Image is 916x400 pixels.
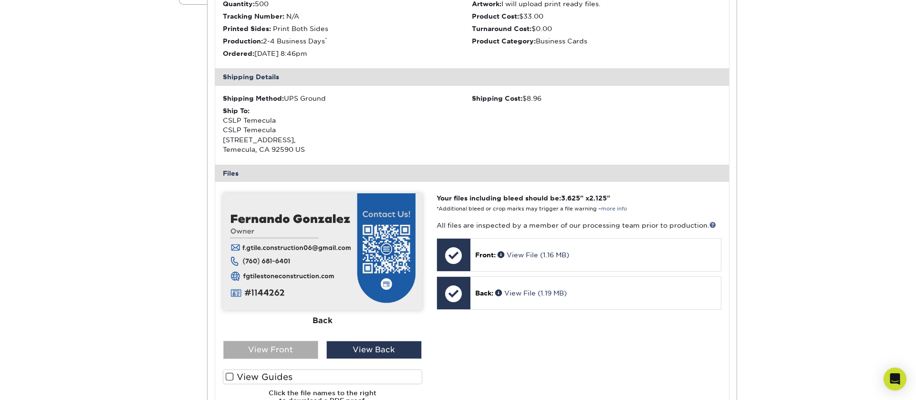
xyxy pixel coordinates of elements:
strong: Product Category: [472,37,536,45]
p: All files are inspected by a member of our processing team prior to production. [437,221,721,230]
li: Business Cards [472,36,721,46]
strong: Ship To: [223,107,250,115]
label: View Guides [223,369,422,384]
span: N/A [286,12,299,20]
span: 2.125 [589,194,607,202]
a: more info [601,206,627,212]
li: 2-4 Business Days [223,36,472,46]
div: UPS Ground [223,94,472,103]
div: View Front [223,341,319,359]
strong: Product Cost: [472,12,519,20]
strong: Turnaround Cost: [472,25,531,32]
div: View Back [326,341,422,359]
div: Files [215,165,729,182]
span: 3.625 [561,194,580,202]
li: $0.00 [472,24,721,33]
div: $8.96 [472,94,721,103]
strong: Your files including bleed should be: " x " [437,194,610,202]
small: *Additional bleed or crop marks may trigger a file warning – [437,206,627,212]
a: View File (1.19 MB) [495,289,567,297]
span: Print Both Sides [273,25,328,32]
div: Shipping Details [215,68,729,85]
li: $33.00 [472,11,721,21]
div: Open Intercom Messenger [884,368,906,390]
span: Front: [475,251,496,259]
span: Back: [475,289,493,297]
strong: Tracking Number: [223,12,284,20]
a: View File (1.16 MB) [498,251,569,259]
li: [DATE] 8:46pm [223,49,472,58]
strong: Production: [223,37,263,45]
strong: Ordered: [223,50,254,57]
strong: Shipping Cost: [472,95,522,102]
div: Back [223,310,422,331]
div: CSLP Temecula CSLP Temecula [STREET_ADDRESS], Temecula, CA 92590 US [223,106,472,155]
strong: Shipping Method: [223,95,284,102]
strong: Printed Sides: [223,25,271,32]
